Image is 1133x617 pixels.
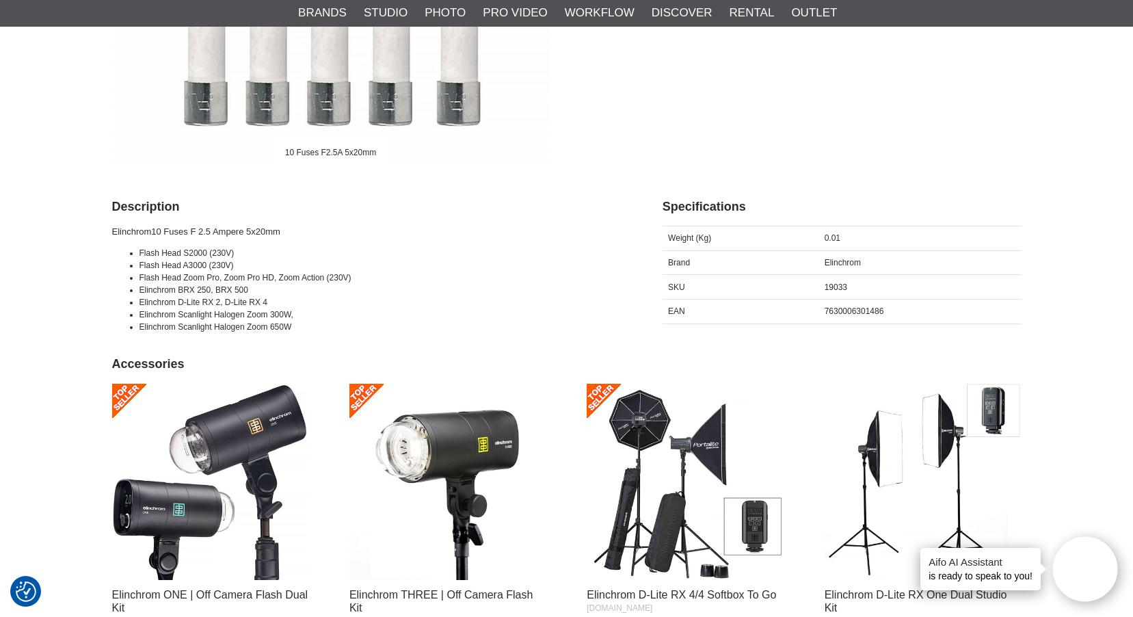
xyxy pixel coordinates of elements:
[825,589,1007,614] a: Elinchrom D-Lite RX One Dual Studio Kit
[668,233,711,243] span: Weight (Kg)
[349,589,533,614] a: Elinchrom THREE | Off Camera Flash Kit
[565,4,635,22] a: Workflow
[920,548,1041,590] div: is ready to speak to you!
[139,285,248,295] span: Elinchrom BRX 250, BRX 500
[139,298,267,307] span: Elinchrom D-Lite RX 2, D-Lite RX 4
[349,384,546,581] img: Elinchrom THREE | Off Camera Flash Kit
[139,273,351,283] span: Flash Head Zoom Pro, Zoom Pro HD, Zoom Action (230V)
[825,258,861,267] span: Elinchrom
[587,384,784,581] img: Elinchrom D-Lite RX 4/4 Softbox To Go
[730,4,775,22] a: Rental
[274,140,388,164] div: 10 Fuses F2.5A 5x20mm
[791,4,837,22] a: Outlet
[112,225,628,239] p: Elinchrom
[825,384,1022,581] img: Elinchrom D-Lite RX One Dual Studio Kit
[668,258,690,267] span: Brand
[825,306,884,316] span: 7630006301486
[483,4,547,22] a: Pro Video
[298,4,347,22] a: Brands
[668,306,685,316] span: EAN
[364,4,408,22] a: Studio
[139,322,292,332] span: Elinchrom Scanlight Halogen Zoom 650W
[112,198,628,215] h2: Description
[112,384,309,581] img: Elinchrom ONE | Off Camera Flash Dual Kit
[112,356,1022,373] h2: Accessories
[139,310,293,319] span: Elinchrom Scanlight Halogen Zoom 300W,
[668,283,685,292] span: SKU
[929,555,1032,569] h4: Aifo AI Assistant
[139,261,234,270] span: Flash Head A3000 (230V)
[587,589,776,601] a: Elinchrom D-Lite RX 4/4 Softbox To Go
[663,198,1022,215] h2: Specifications
[139,248,235,258] span: Flash Head S2000 (230V)
[587,603,652,613] span: [DOMAIN_NAME]
[16,579,36,604] button: Consent Preferences
[151,226,280,237] span: 10 Fuses F 2.5 Ampere 5x20mm
[112,589,308,614] a: Elinchrom ONE | Off Camera Flash Dual Kit
[825,283,847,292] span: 19033
[652,4,712,22] a: Discover
[16,581,36,602] img: Revisit consent button
[825,233,840,243] span: 0.01
[425,4,466,22] a: Photo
